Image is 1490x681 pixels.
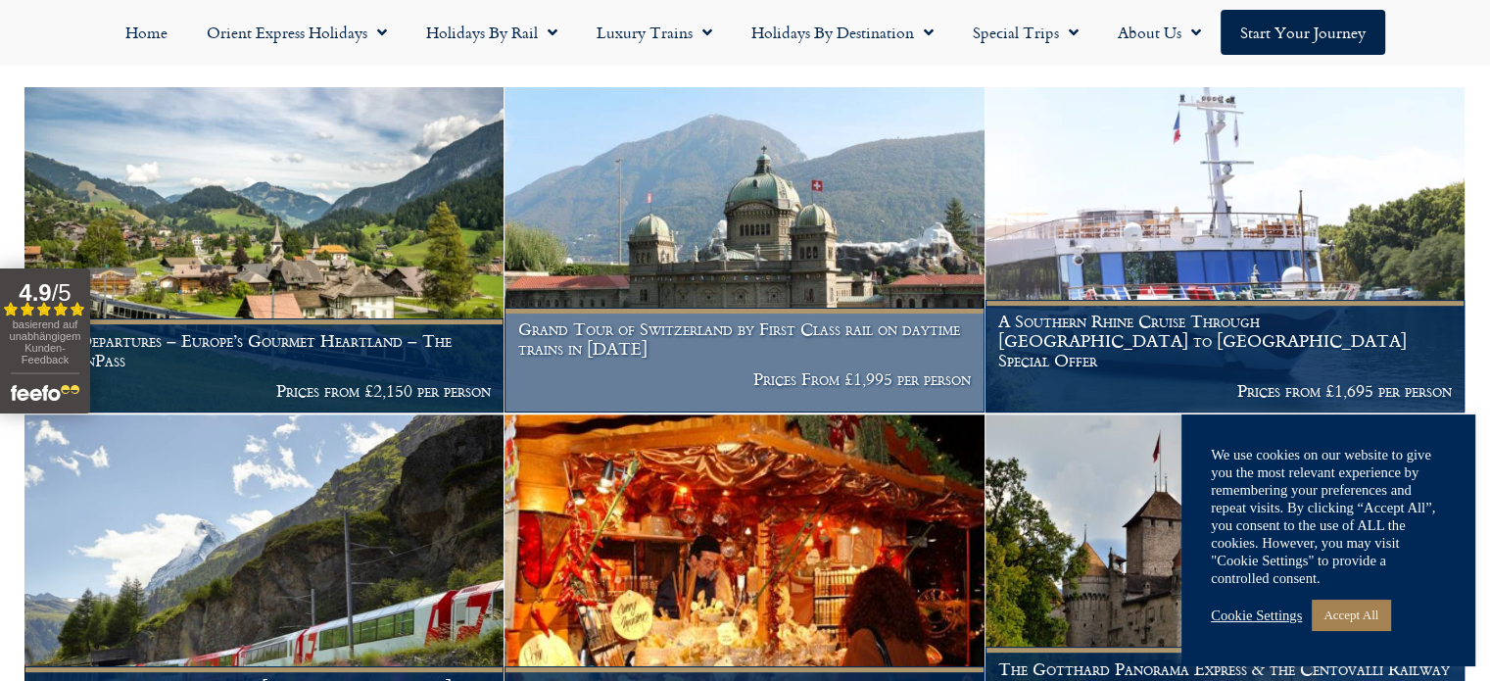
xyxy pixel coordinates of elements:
nav: Menu [10,10,1480,55]
div: We use cookies on our website to give you the most relevant experience by remembering your prefer... [1211,446,1446,587]
a: Grand Tour of Switzerland by First Class rail on daytime trains in [DATE] Prices From £1,995 per ... [505,87,985,414]
a: Orient Express Holidays [187,10,407,55]
a: Holidays by Destination [732,10,953,55]
a: 2025 Departures – Europe’s Gourmet Heartland – The GoldenPass Prices from £2,150 per person [24,87,505,414]
p: Prices from £2,150 per person [38,381,491,401]
a: About Us [1098,10,1221,55]
a: Luxury Trains [577,10,732,55]
h1: Grand Tour of Switzerland by First Class rail on daytime trains in [DATE] [518,319,971,358]
p: Prices From £1,995 per person [518,369,971,389]
a: Home [106,10,187,55]
a: Holidays by Rail [407,10,577,55]
a: Special Trips [953,10,1098,55]
h1: A Southern Rhine Cruise Through [GEOGRAPHIC_DATA] to [GEOGRAPHIC_DATA] Special Offer [998,312,1451,369]
h1: 2025 Departures – Europe’s Gourmet Heartland – The GoldenPass [38,331,491,369]
a: A Southern Rhine Cruise Through [GEOGRAPHIC_DATA] to [GEOGRAPHIC_DATA] Special Offer Prices from ... [985,87,1466,414]
p: Prices from £1,695 per person [998,381,1451,401]
a: Accept All [1312,600,1390,630]
a: Start your Journey [1221,10,1385,55]
a: Cookie Settings [1211,607,1302,624]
